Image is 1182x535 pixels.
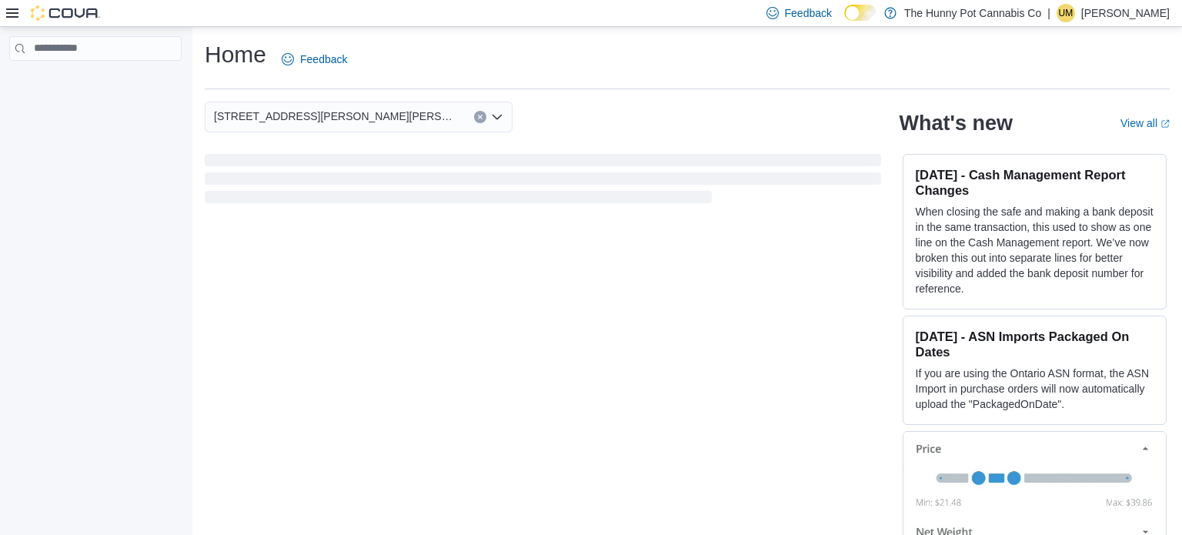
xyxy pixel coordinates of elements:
[275,44,353,75] a: Feedback
[1081,4,1170,22] p: [PERSON_NAME]
[205,157,881,206] span: Loading
[900,111,1013,135] h2: What's new
[1047,4,1050,22] p: |
[916,204,1154,296] p: When closing the safe and making a bank deposit in the same transaction, this used to show as one...
[916,167,1154,198] h3: [DATE] - Cash Management Report Changes
[1059,4,1073,22] span: UM
[214,107,459,125] span: [STREET_ADDRESS][PERSON_NAME][PERSON_NAME]
[1120,117,1170,129] a: View allExternal link
[300,52,347,67] span: Feedback
[491,111,503,123] button: Open list of options
[205,39,266,70] h1: Home
[785,5,832,21] span: Feedback
[904,4,1041,22] p: The Hunny Pot Cannabis Co
[916,329,1154,359] h3: [DATE] - ASN Imports Packaged On Dates
[844,5,876,21] input: Dark Mode
[474,111,486,123] button: Clear input
[9,64,182,101] nav: Complex example
[1057,4,1075,22] div: Uldarico Maramo
[1160,119,1170,129] svg: External link
[916,366,1154,412] p: If you are using the Ontario ASN format, the ASN Import in purchase orders will now automatically...
[31,5,100,21] img: Cova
